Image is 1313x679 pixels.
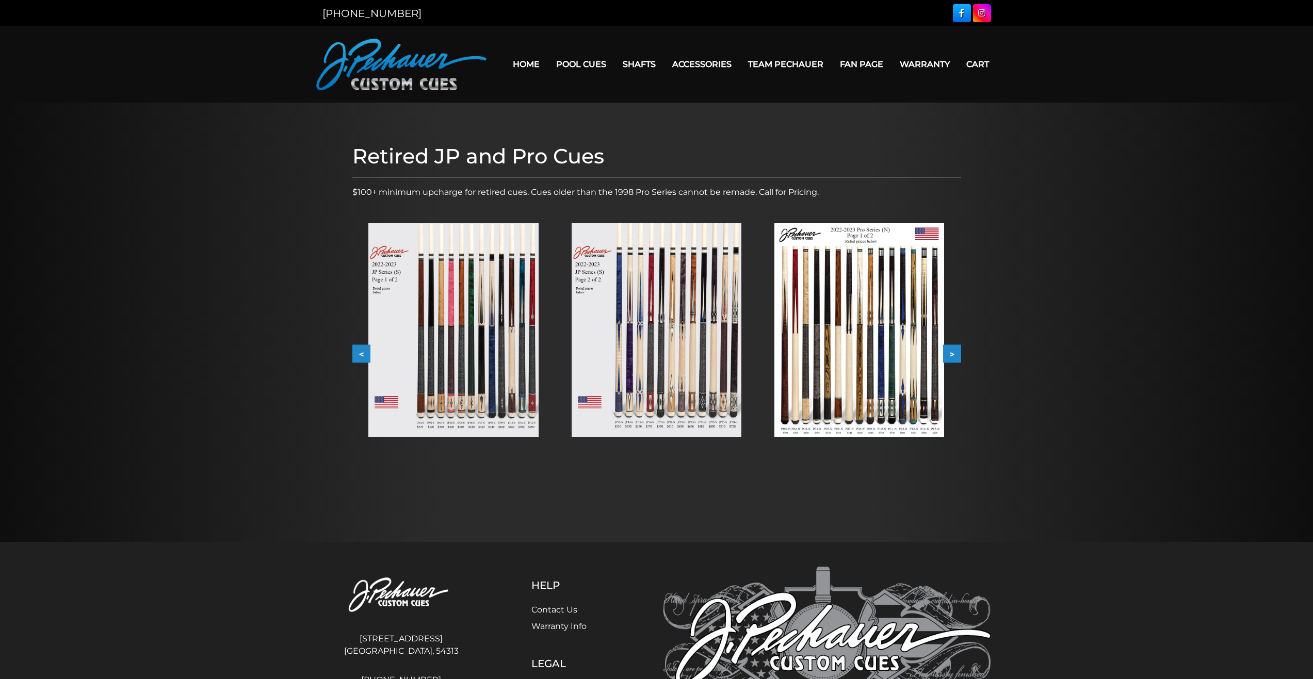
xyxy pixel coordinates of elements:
a: Pool Cues [548,51,614,77]
a: Warranty Info [531,621,587,631]
h5: Help [531,579,611,591]
address: [STREET_ADDRESS] [GEOGRAPHIC_DATA], 54313 [322,628,480,661]
img: Pechauer Custom Cues [316,39,487,90]
a: Fan Page [832,51,891,77]
a: Accessories [664,51,740,77]
a: [PHONE_NUMBER] [322,7,422,20]
button: < [352,345,370,363]
a: Team Pechauer [740,51,832,77]
p: $100+ minimum upcharge for retired cues. Cues older than the 1998 Pro Series cannot be remade. Ca... [352,186,961,198]
a: Contact Us [531,605,577,615]
div: Carousel Navigation [352,345,961,363]
img: Pechauer Custom Cues [322,567,480,624]
a: Shafts [614,51,664,77]
h1: Retired JP and Pro Cues [352,144,961,169]
h5: Legal [531,657,611,670]
a: Warranty [891,51,958,77]
a: Cart [958,51,997,77]
button: > [943,345,961,363]
a: Home [505,51,548,77]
